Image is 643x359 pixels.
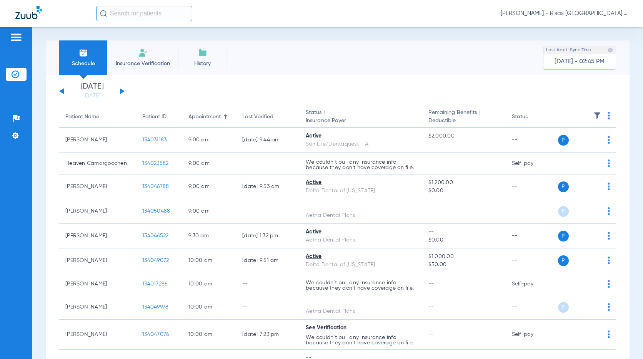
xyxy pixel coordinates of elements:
[15,6,42,19] img: Zuub Logo
[59,153,136,174] td: Heaven Camargocohen
[236,224,300,248] td: [DATE] 1:32 PM
[59,320,136,350] td: [PERSON_NAME]
[428,261,500,269] span: $50.00
[306,132,416,140] div: Active
[306,187,416,195] div: Delta Dental of [US_STATE]
[142,332,169,337] span: 134047076
[10,33,22,42] img: hamburger-icon
[182,153,236,174] td: 9:00 AM
[506,106,558,128] th: Status
[608,280,610,288] img: group-dot-blue.svg
[242,113,293,121] div: Last Verified
[608,232,610,240] img: group-dot-blue.svg
[59,174,136,199] td: [PERSON_NAME]
[593,112,601,119] img: filter.svg
[558,255,569,266] span: P
[300,106,422,128] th: Status |
[59,224,136,248] td: [PERSON_NAME]
[59,199,136,224] td: [PERSON_NAME]
[182,273,236,295] td: 10:00 AM
[182,295,236,320] td: 10:00 AM
[428,253,500,261] span: $1,000.00
[506,248,558,273] td: --
[428,117,500,125] span: Deductible
[142,161,168,166] span: 134023582
[79,48,88,57] img: Schedule
[428,208,434,214] span: --
[100,10,107,17] img: Search Icon
[182,224,236,248] td: 9:30 AM
[422,106,506,128] th: Remaining Benefits |
[608,136,610,144] img: group-dot-blue.svg
[506,153,558,174] td: Self-pay
[236,199,300,224] td: --
[558,206,569,217] span: P
[428,332,434,337] span: --
[236,295,300,320] td: --
[113,60,173,67] span: Insurance Verification
[428,161,434,166] span: --
[236,248,300,273] td: [DATE] 9:51 AM
[506,295,558,320] td: --
[182,248,236,273] td: 10:00 AM
[506,320,558,350] td: Self-pay
[306,324,416,332] div: See Verification
[608,112,610,119] img: group-dot-blue.svg
[184,60,221,67] span: History
[198,48,207,57] img: History
[306,335,416,346] p: We couldn’t pull any insurance info because they don’t have coverage on file.
[182,174,236,199] td: 9:00 AM
[506,128,558,153] td: --
[142,233,168,238] span: 134046522
[59,248,136,273] td: [PERSON_NAME]
[428,304,434,310] span: --
[182,199,236,224] td: 9:00 AM
[428,228,500,236] span: --
[608,257,610,264] img: group-dot-blue.svg
[428,281,434,287] span: --
[306,140,416,148] div: Sun Life/Dentaquest - AI
[306,203,416,211] div: --
[142,113,167,121] div: Patient ID
[96,6,192,21] input: Search for patients
[306,228,416,236] div: Active
[501,10,628,17] span: [PERSON_NAME] - Risas [GEOGRAPHIC_DATA] General
[59,273,136,295] td: [PERSON_NAME]
[558,135,569,146] span: P
[142,281,167,287] span: 134017286
[142,137,167,143] span: 134031183
[236,128,300,153] td: [DATE] 9:44 AM
[306,159,416,170] p: We couldn’t pull any insurance info because they don’t have coverage on file.
[428,140,500,148] span: --
[605,322,643,359] iframe: Chat Widget
[65,113,99,121] div: Patient Name
[142,258,169,263] span: 134049072
[608,47,613,53] img: last sync help info
[142,208,170,214] span: 134050488
[188,113,230,121] div: Appointment
[506,174,558,199] td: --
[428,132,500,140] span: $2,000.00
[608,183,610,190] img: group-dot-blue.svg
[142,304,168,310] span: 134049978
[555,58,605,65] span: [DATE] - 02:45 PM
[188,113,221,121] div: Appointment
[138,48,148,57] img: Manual Insurance Verification
[306,236,416,244] div: Aetna Dental Plans
[182,128,236,153] td: 9:00 AM
[506,199,558,224] td: --
[59,128,136,153] td: [PERSON_NAME]
[306,211,416,220] div: Aetna Dental Plans
[306,117,416,125] span: Insurance Payer
[558,181,569,192] span: P
[306,299,416,307] div: --
[65,113,130,121] div: Patient Name
[558,231,569,242] span: P
[558,302,569,313] span: P
[546,46,592,54] span: Last Appt. Sync Time:
[236,320,300,350] td: [DATE] 7:23 PM
[306,253,416,261] div: Active
[306,280,416,291] p: We couldn’t pull any insurance info because they don’t have coverage on file.
[506,224,558,248] td: --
